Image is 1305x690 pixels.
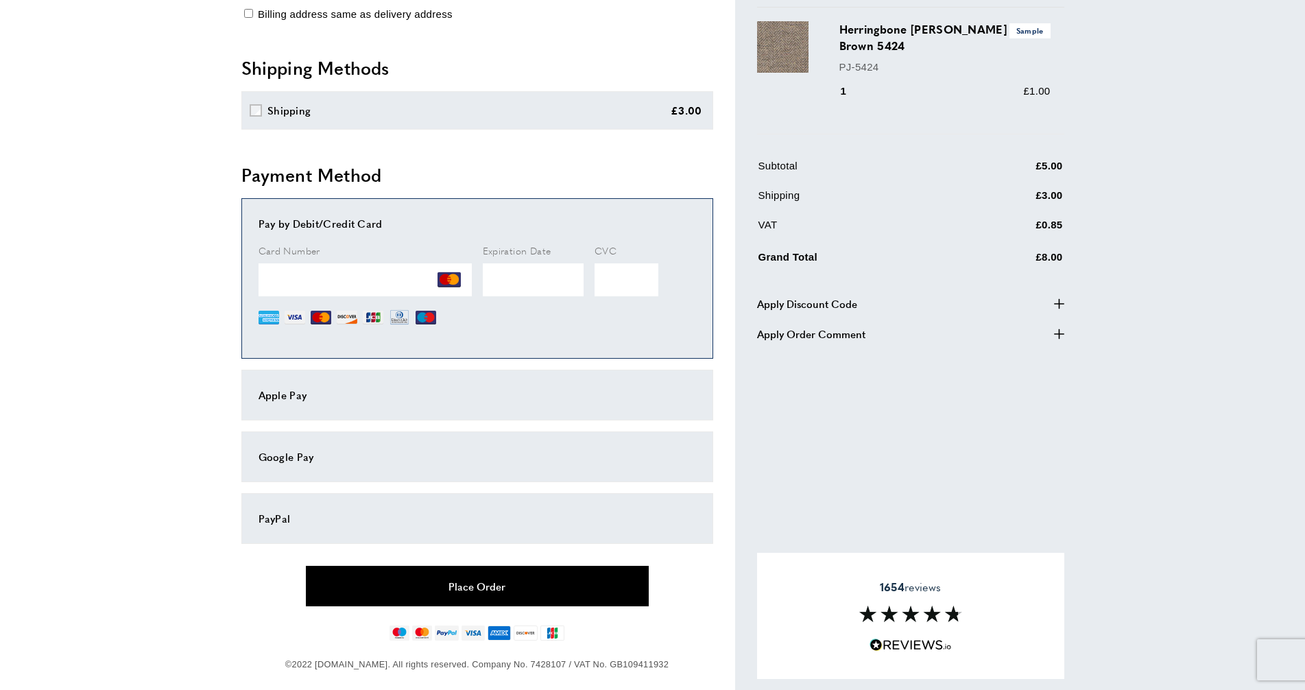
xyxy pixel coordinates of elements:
[839,59,1051,75] p: PJ-5424
[390,626,409,641] img: maestro
[416,307,436,328] img: MI.png
[258,8,453,20] span: Billing address same as delivery address
[839,83,866,99] div: 1
[259,215,696,232] div: Pay by Debit/Credit Card
[244,9,253,18] input: Billing address same as delivery address
[870,639,952,652] img: Reviews.io 5 stars
[412,626,432,641] img: mastercard
[757,21,809,73] img: Herringbone Boyle Brown 5424
[483,263,584,296] iframe: Secure Credit Card Frame - Expiration Date
[595,243,616,257] span: CVC
[671,102,702,119] div: £3.00
[880,580,941,594] span: reviews
[389,307,411,328] img: DN.png
[241,163,713,187] h2: Payment Method
[968,217,1063,243] td: £0.85
[514,626,538,641] img: discover
[285,659,669,669] span: ©2022 [DOMAIN_NAME]. All rights reserved. Company No. 7428107 / VAT No. GB109411932
[311,307,331,328] img: MC.png
[880,579,905,595] strong: 1654
[435,626,459,641] img: paypal
[267,102,311,119] div: Shipping
[259,307,279,328] img: AE.png
[1023,85,1050,97] span: £1.00
[758,158,967,185] td: Subtotal
[306,566,649,606] button: Place Order
[488,626,512,641] img: american-express
[757,326,865,342] span: Apply Order Comment
[859,606,962,622] img: Reviews section
[968,246,1063,276] td: £8.00
[337,307,357,328] img: DI.png
[259,263,472,296] iframe: Secure Credit Card Frame - Credit Card Number
[758,187,967,214] td: Shipping
[758,246,967,276] td: Grand Total
[1009,23,1051,38] span: Sample
[540,626,564,641] img: jcb
[483,243,551,257] span: Expiration Date
[839,21,1051,53] h3: Herringbone [PERSON_NAME] Brown 5424
[968,158,1063,185] td: £5.00
[968,187,1063,214] td: £3.00
[438,268,461,292] img: MC.png
[462,626,484,641] img: visa
[259,449,696,465] div: Google Pay
[757,296,857,312] span: Apply Discount Code
[758,217,967,243] td: VAT
[363,307,383,328] img: JCB.png
[285,307,305,328] img: VI.png
[595,263,658,296] iframe: Secure Credit Card Frame - CVV
[241,56,713,80] h2: Shipping Methods
[259,510,696,527] div: PayPal
[259,387,696,403] div: Apple Pay
[259,243,320,257] span: Card Number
